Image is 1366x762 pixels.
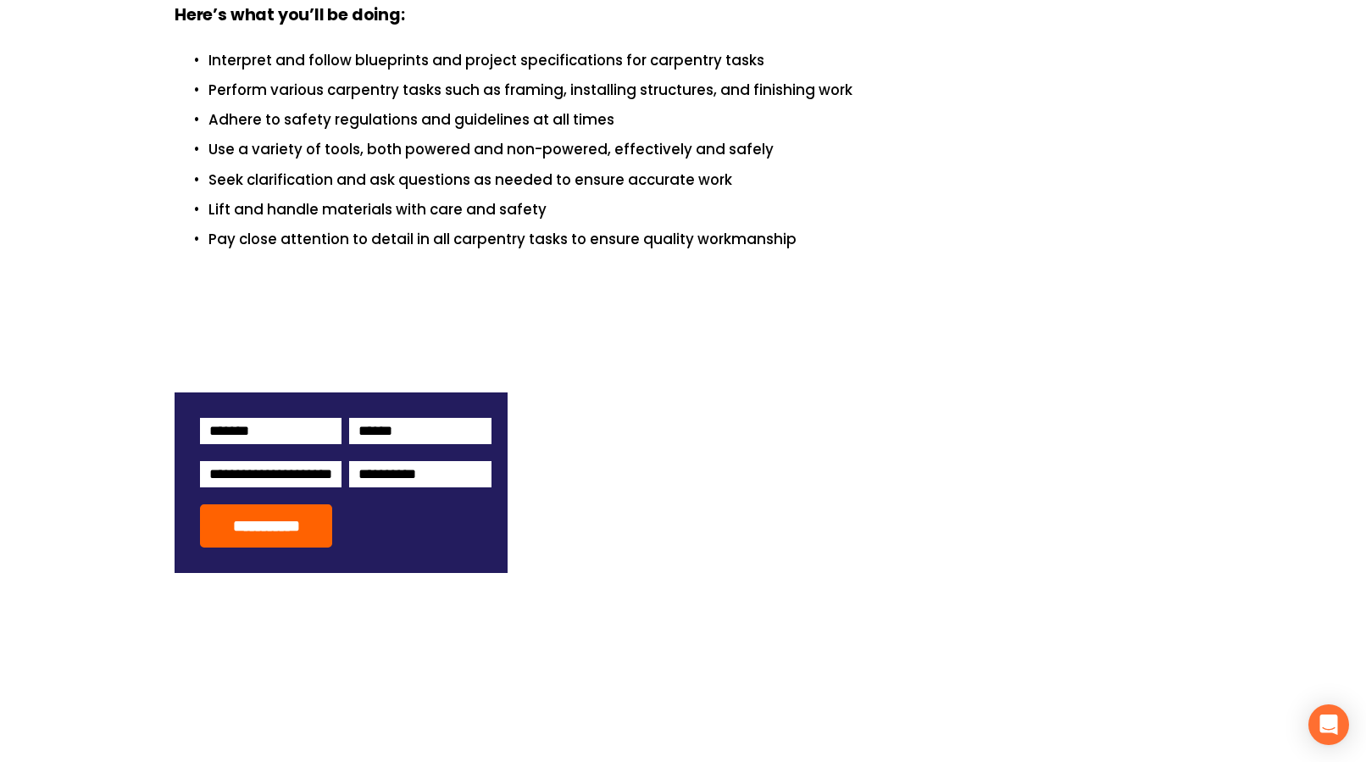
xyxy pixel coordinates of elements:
p: Seek clarification and ask questions as needed to ensure accurate work [208,169,1191,192]
p: Adhere to safety regulations and guidelines at all times [208,108,1191,131]
p: Lift and handle materials with care and safety [208,198,1191,221]
p: Pay close attention to detail in all carpentry tasks to ensure quality workmanship [208,228,1191,251]
div: Open Intercom Messenger [1308,704,1349,745]
strong: Here’s what you’ll be doing: [175,3,405,31]
p: Perform various carpentry tasks such as framing, installing structures, and finishing work [208,79,1191,102]
p: Interpret and follow blueprints and project specifications for carpentry tasks [208,49,1191,72]
p: Use a variety of tools, both powered and non-powered, effectively and safely [208,138,1191,161]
